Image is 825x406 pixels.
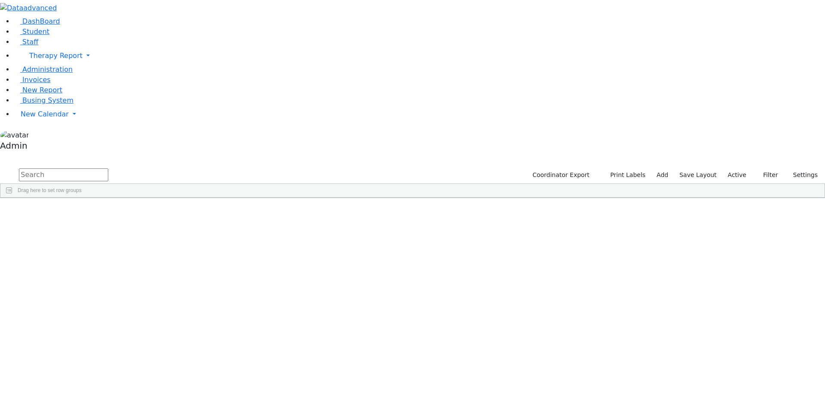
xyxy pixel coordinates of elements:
a: Administration [14,65,73,73]
input: Search [19,168,108,181]
a: New Calendar [14,106,825,123]
a: New Report [14,86,62,94]
button: Save Layout [675,168,720,182]
label: Active [724,168,750,182]
a: Therapy Report [14,47,825,64]
span: Invoices [22,76,51,84]
span: DashBoard [22,17,60,25]
button: Filter [752,168,782,182]
span: Staff [22,38,38,46]
span: Administration [22,65,73,73]
a: Student [14,27,49,36]
span: Therapy Report [29,52,82,60]
a: DashBoard [14,17,60,25]
span: Student [22,27,49,36]
button: Coordinator Export [527,168,593,182]
a: Busing System [14,96,73,104]
span: New Calendar [21,110,69,118]
a: Add [653,168,672,182]
span: Drag here to set row groups [18,187,82,193]
a: Invoices [14,76,51,84]
button: Settings [782,168,822,182]
button: Print Labels [600,168,649,182]
a: Staff [14,38,38,46]
span: Busing System [22,96,73,104]
span: New Report [22,86,62,94]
